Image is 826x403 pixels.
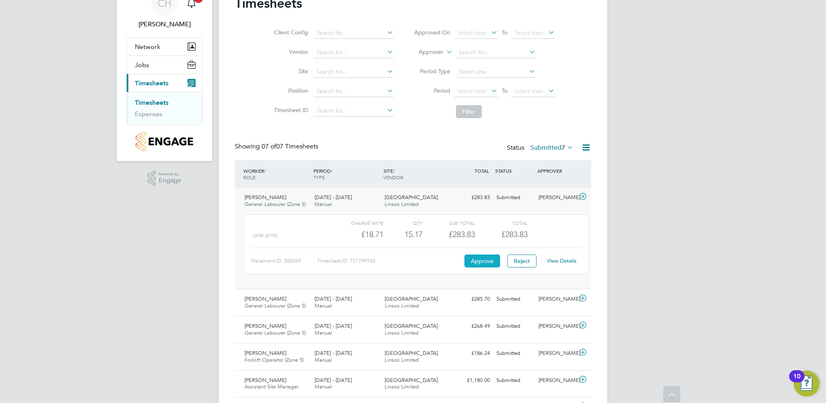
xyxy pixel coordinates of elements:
[535,320,577,333] div: [PERSON_NAME]
[385,377,438,384] span: [GEOGRAPHIC_DATA]
[385,295,438,302] span: [GEOGRAPHIC_DATA]
[385,329,419,336] span: Linsco Limited
[315,356,332,363] span: Manual
[331,218,383,228] div: Charge rate
[245,194,286,201] span: [PERSON_NAME]
[535,374,577,387] div: [PERSON_NAME]
[127,74,202,92] button: Timesheets
[514,87,543,95] span: Select date
[135,61,149,69] span: Jobs
[507,255,536,267] button: Reject
[136,132,193,151] img: countryside-properties-logo-retina.png
[147,171,182,186] a: Powered byEngage
[235,142,320,151] div: Showing
[317,255,462,267] div: Timesheet ID: TS1799745
[385,350,438,356] span: [GEOGRAPHIC_DATA]
[393,168,395,174] span: /
[383,218,423,228] div: QTY
[243,174,255,180] span: ROLE
[457,87,486,95] span: Select date
[264,168,266,174] span: /
[451,320,493,333] div: £268.49
[272,87,308,94] label: Position
[314,105,394,117] input: Search for...
[262,142,318,151] span: 07 Timesheets
[253,233,278,238] span: umb (£/HR)
[251,255,317,267] div: Placement ID: 300569
[535,347,577,360] div: [PERSON_NAME]
[126,132,202,151] a: Go to home page
[493,293,535,306] div: Submitted
[793,376,800,387] div: 10
[272,106,308,114] label: Timesheet ID
[383,174,403,180] span: VENDOR
[315,322,352,329] span: [DATE] - [DATE]
[159,177,181,184] span: Engage
[475,168,489,174] span: TOTAL
[314,66,394,78] input: Search for...
[262,142,276,151] span: 07 of
[245,356,304,363] span: Forklift Operator (Zone 5)
[315,329,332,336] span: Manual
[501,229,528,239] span: £283.83
[451,374,493,387] div: £1,180.00
[245,350,286,356] span: [PERSON_NAME]
[315,302,332,309] span: Manual
[315,350,352,356] span: [DATE] - [DATE]
[414,29,450,36] label: Approved On
[535,191,577,204] div: [PERSON_NAME]
[135,79,168,87] span: Timesheets
[315,201,332,208] span: Manual
[245,201,306,208] span: General Labourer (Zone 5)
[127,92,202,125] div: Timesheets
[493,320,535,333] div: Submitted
[315,377,352,384] span: [DATE] - [DATE]
[241,163,311,185] div: WORKER
[464,255,500,267] button: Approve
[245,383,298,390] span: Assistant Site Manager
[245,302,306,309] span: General Labourer (Zone 5)
[547,257,577,264] a: View Details
[475,218,527,228] div: Total
[535,163,577,178] div: APPROVER
[135,110,162,118] a: Expenses
[493,347,535,360] div: Submitted
[127,38,202,55] button: Network
[456,105,482,118] button: Filter
[245,329,306,336] span: General Labourer (Zone 5)
[311,163,381,185] div: PERIOD
[159,171,181,178] span: Powered by
[562,144,565,152] span: 7
[385,302,419,309] span: Linsco Limited
[272,48,308,55] label: Vendor
[794,371,820,397] button: Open Resource Center, 10 new notifications
[414,68,450,75] label: Period Type
[314,28,394,39] input: Search for...
[423,218,475,228] div: Sub Total
[493,191,535,204] div: Submitted
[135,43,160,51] span: Network
[407,48,443,56] label: Approver
[272,29,308,36] label: Client Config
[331,168,332,174] span: /
[315,194,352,201] span: [DATE] - [DATE]
[381,163,451,185] div: SITE
[507,142,575,154] div: Status
[272,68,308,75] label: Site
[530,144,573,152] label: Submitted
[245,377,286,384] span: [PERSON_NAME]
[385,201,419,208] span: Linsco Limited
[383,228,423,241] div: 15.17
[451,347,493,360] div: £186.24
[456,66,536,78] input: Select one
[135,99,168,106] a: Timesheets
[457,29,486,36] span: Select date
[245,295,286,302] span: [PERSON_NAME]
[451,191,493,204] div: £283.83
[493,163,535,178] div: STATUS
[314,47,394,58] input: Search for...
[315,295,352,302] span: [DATE] - [DATE]
[514,29,543,36] span: Select date
[313,174,325,180] span: TYPE
[126,19,202,29] span: Chris Harrison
